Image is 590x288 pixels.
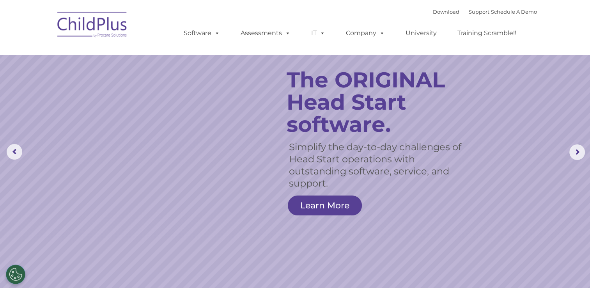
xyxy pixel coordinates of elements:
a: Training Scramble!! [450,25,524,41]
a: IT [303,25,333,41]
rs-layer: The ORIGINAL Head Start software. [287,69,471,135]
button: Cookies Settings [6,265,25,284]
span: Last name [108,52,132,57]
a: Company [338,25,393,41]
a: Software [176,25,228,41]
a: Download [433,9,459,15]
a: Support [469,9,489,15]
iframe: Chat Widget [463,204,590,288]
a: Schedule A Demo [491,9,537,15]
img: ChildPlus by Procare Solutions [53,6,131,45]
a: Assessments [233,25,298,41]
a: University [398,25,445,41]
a: Learn More [288,196,362,215]
span: Phone number [108,84,142,89]
font: | [433,9,537,15]
rs-layer: Simplify the day-to-day challenges of Head Start operations with outstanding software, service, a... [289,141,462,189]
